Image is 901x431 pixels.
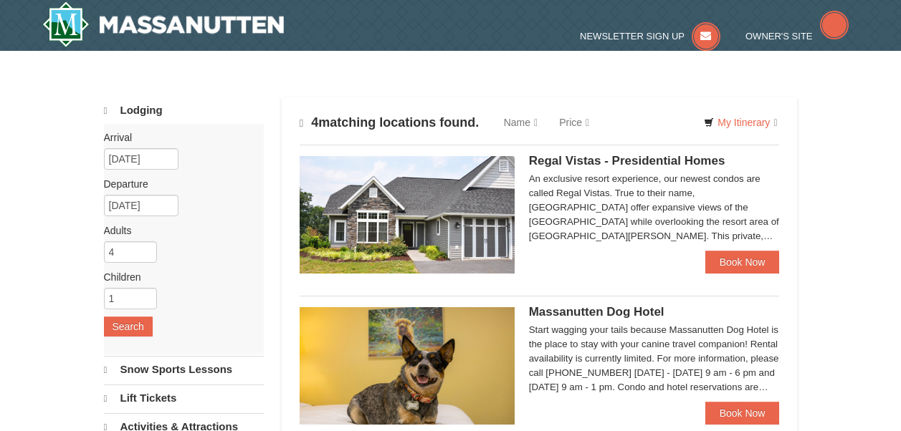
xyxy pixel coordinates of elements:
[580,31,720,42] a: Newsletter Sign Up
[745,31,813,42] span: Owner's Site
[104,130,253,145] label: Arrival
[705,402,780,425] a: Book Now
[493,108,548,137] a: Name
[548,108,600,137] a: Price
[529,305,664,319] span: Massanutten Dog Hotel
[529,172,780,243] div: An exclusive resort experience, our newest condos are called Regal Vistas. True to their name, [G...
[42,1,285,47] a: Massanutten Resort
[104,384,264,412] a: Lift Tickets
[104,270,253,284] label: Children
[529,323,780,394] div: Start wagging your tails because Massanutten Dog Hotel is the place to stay with your canine trav...
[580,31,685,42] span: Newsletter Sign Up
[705,251,780,273] a: Book Now
[104,316,153,336] button: Search
[529,154,725,168] span: Regal Vistas - Presidential Homes
[695,112,786,133] a: My Itinerary
[300,156,515,273] img: 19218991-1-902409a9.jpg
[104,177,253,191] label: Departure
[104,223,253,238] label: Adults
[104,356,264,383] a: Snow Sports Lessons
[745,31,849,42] a: Owner's Site
[42,1,285,47] img: Massanutten Resort Logo
[300,307,515,425] img: 27428181-5-81c892a3.jpg
[104,97,264,124] a: Lodging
